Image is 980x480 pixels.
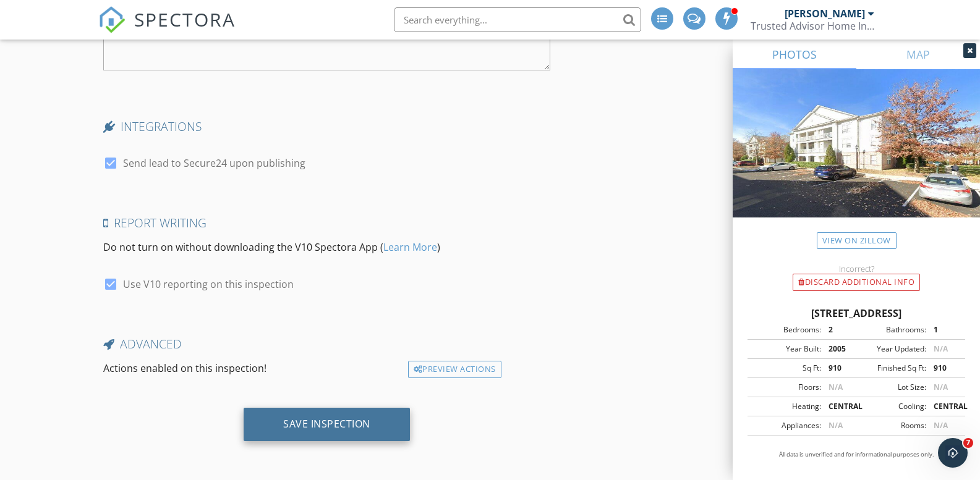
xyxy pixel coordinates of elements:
[748,450,965,459] p: All data is unverified and for informational purposes only.
[103,240,551,255] p: Do not turn on without downloading the V10 Spectora App ( )
[98,17,236,43] a: SPECTORA
[751,20,874,32] div: Trusted Advisor Home Inspections
[934,420,948,431] span: N/A
[926,324,961,335] div: 1
[856,401,926,412] div: Cooling:
[103,215,551,231] h4: Report Writing
[856,343,926,355] div: Year Updated:
[785,7,865,20] div: [PERSON_NAME]
[751,324,821,335] div: Bedrooms:
[821,401,856,412] div: CENTRAL
[821,343,856,355] div: 2005
[856,382,926,393] div: Lot Size:
[123,157,305,169] label: Send lead to Secure24 upon publishing
[98,361,403,378] div: Actions enabled on this inspection!
[829,420,843,431] span: N/A
[821,363,856,374] div: 910
[733,40,856,69] a: PHOTOS
[134,6,236,32] span: SPECTORA
[856,40,980,69] a: MAP
[934,343,948,354] span: N/A
[408,361,501,378] div: Preview Actions
[751,363,821,374] div: Sq Ft:
[733,264,980,274] div: Incorrect?
[751,401,821,412] div: Heating:
[383,240,437,254] a: Learn More
[751,420,821,431] div: Appliances:
[938,438,968,468] iframe: Intercom live chat
[748,306,965,321] div: [STREET_ADDRESS]
[103,336,551,352] h4: Advanced
[856,420,926,431] div: Rooms:
[751,382,821,393] div: Floors:
[123,278,294,290] label: Use V10 reporting on this inspection
[829,382,843,392] span: N/A
[793,274,920,291] div: Discard Additional info
[817,232,897,249] a: View on Zillow
[963,438,973,448] span: 7
[103,119,551,135] h4: INTEGRATIONS
[283,418,370,430] div: Save Inspection
[934,382,948,392] span: N/A
[856,363,926,374] div: Finished Sq Ft:
[733,69,980,247] img: streetview
[856,324,926,335] div: Bathrooms:
[98,6,126,33] img: The Best Home Inspection Software - Spectora
[751,343,821,355] div: Year Built:
[821,324,856,335] div: 2
[926,401,961,412] div: CENTRAL
[394,7,641,32] input: Search everything...
[926,363,961,374] div: 910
